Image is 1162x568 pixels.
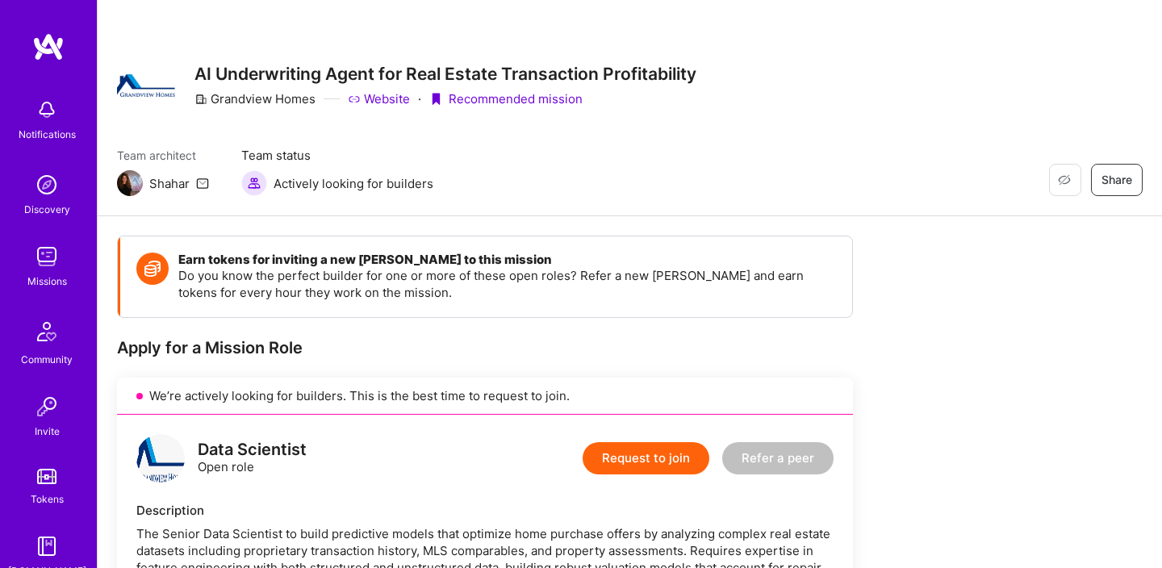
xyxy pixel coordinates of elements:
[31,240,63,273] img: teamwork
[136,434,185,482] img: logo
[178,267,836,301] p: Do you know the perfect builder for one or more of these open roles? Refer a new [PERSON_NAME] an...
[31,530,63,562] img: guide book
[117,74,175,97] img: Company Logo
[21,351,73,368] div: Community
[348,90,410,107] a: Website
[1058,173,1071,186] i: icon EyeClosed
[117,147,209,164] span: Team architect
[27,273,67,290] div: Missions
[19,126,76,143] div: Notifications
[198,441,307,458] div: Data Scientist
[429,93,442,106] i: icon PurpleRibbon
[196,177,209,190] i: icon Mail
[31,491,64,507] div: Tokens
[194,90,316,107] div: Grandview Homes
[429,90,583,107] div: Recommended mission
[274,175,433,192] span: Actively looking for builders
[241,147,433,164] span: Team status
[27,312,66,351] img: Community
[194,93,207,106] i: icon CompanyGray
[117,170,143,196] img: Team Architect
[418,90,421,107] div: ·
[1101,172,1132,188] span: Share
[117,337,853,358] div: Apply for a Mission Role
[24,201,70,218] div: Discovery
[194,64,696,84] h3: AI Underwriting Agent for Real Estate Transaction Profitability
[35,423,60,440] div: Invite
[117,378,853,415] div: We’re actively looking for builders. This is the best time to request to join.
[37,469,56,484] img: tokens
[178,253,836,267] h4: Earn tokens for inviting a new [PERSON_NAME] to this mission
[583,442,709,474] button: Request to join
[722,442,834,474] button: Refer a peer
[198,441,307,475] div: Open role
[31,390,63,423] img: Invite
[136,253,169,285] img: Token icon
[1091,164,1143,196] button: Share
[241,170,267,196] img: Actively looking for builders
[31,169,63,201] img: discovery
[31,94,63,126] img: bell
[149,175,190,192] div: Shahar
[136,502,834,519] div: Description
[32,32,65,61] img: logo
